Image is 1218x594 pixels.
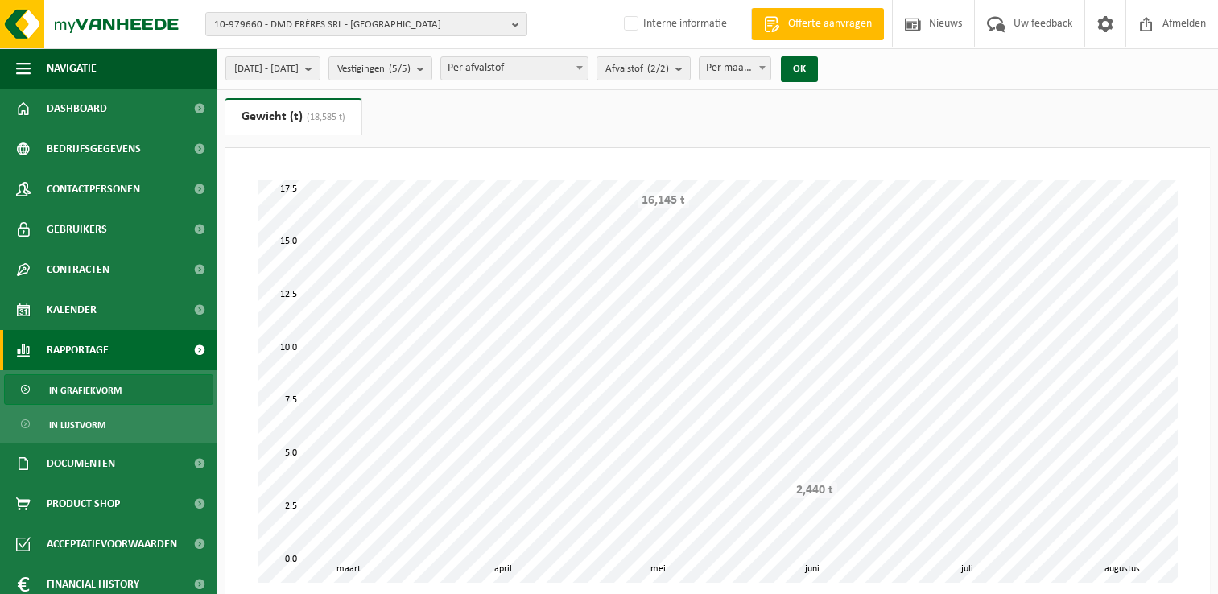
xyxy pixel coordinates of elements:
span: Per afvalstof [441,57,588,80]
span: Afvalstof [605,57,669,81]
span: Per afvalstof [440,56,588,80]
count: (2/2) [647,64,669,74]
span: [DATE] - [DATE] [234,57,299,81]
span: Bedrijfsgegevens [47,129,141,169]
span: Dashboard [47,89,107,129]
span: Acceptatievoorwaarden [47,524,177,564]
button: Vestigingen(5/5) [328,56,432,80]
button: OK [781,56,818,82]
span: (18,585 t) [303,113,345,122]
span: Documenten [47,443,115,484]
button: Afvalstof(2/2) [597,56,691,80]
span: Contactpersonen [47,169,140,209]
span: Offerte aanvragen [784,16,876,32]
count: (5/5) [389,64,411,74]
label: Interne informatie [621,12,727,36]
div: 16,145 t [638,192,689,208]
a: In lijstvorm [4,409,213,439]
span: Product Shop [47,484,120,524]
span: Gebruikers [47,209,107,250]
span: Rapportage [47,330,109,370]
span: Per maand [699,56,772,80]
span: 10-979660 - DMD FRÈRES SRL - [GEOGRAPHIC_DATA] [214,13,506,37]
span: Per maand [700,57,771,80]
button: 10-979660 - DMD FRÈRES SRL - [GEOGRAPHIC_DATA] [205,12,527,36]
span: Vestigingen [337,57,411,81]
span: In lijstvorm [49,410,105,440]
a: Offerte aanvragen [751,8,884,40]
a: Gewicht (t) [225,98,361,135]
span: Kalender [47,290,97,330]
button: [DATE] - [DATE] [225,56,320,80]
a: In grafiekvorm [4,374,213,405]
span: In grafiekvorm [49,375,122,406]
span: Navigatie [47,48,97,89]
div: 2,440 t [792,482,837,498]
span: Contracten [47,250,109,290]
